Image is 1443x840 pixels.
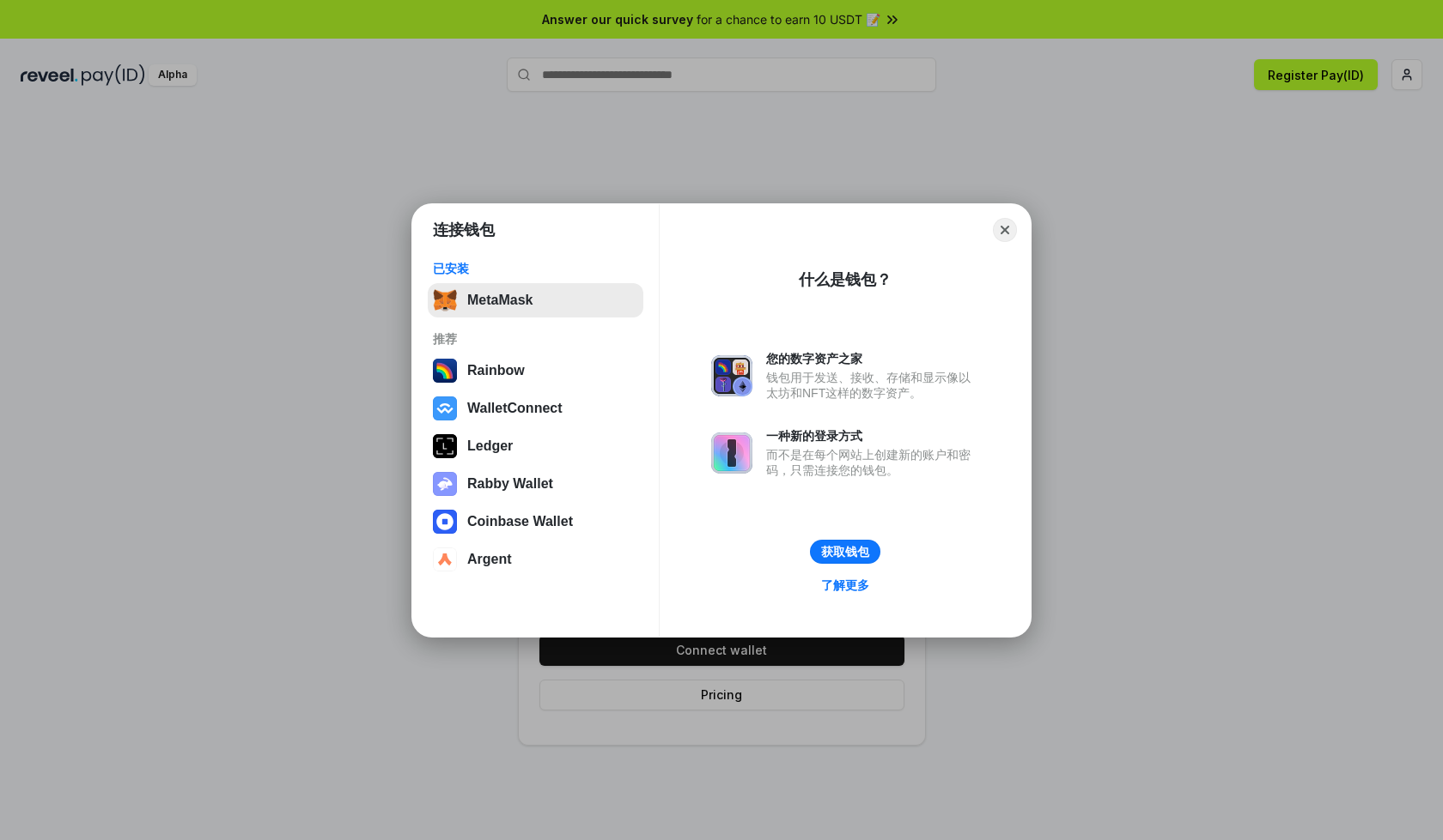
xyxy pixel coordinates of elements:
[993,218,1017,242] button: Close
[428,283,643,317] button: MetaMask
[711,355,752,396] img: svg+xml,%3Csvg%20xmlns%3D%22http%3A%2F%2Fwww.w3.org%2F2000%2Fsvg%22%20fill%3D%22none%22%20viewBox...
[467,552,512,567] div: Argent
[467,293,533,308] div: MetaMask
[433,510,457,534] img: svg+xml,%3Csvg%20width%3D%2228%22%20height%3D%2228%22%20viewBox%3D%220%200%2028%2028%22%20fill%3D...
[766,428,979,444] div: 一种新的登录方式
[428,505,643,539] button: Coinbase Wallet
[799,269,892,290] div: 什么是钱包？
[766,370,979,401] div: 钱包用于发送、接收、存储和显示像以太坊和NFT这样的数字资产。
[433,220,495,240] h1: 连接钱包
[467,514,573,529] div: Coinbase Wallet
[467,363,525,378] div: Rainbow
[433,472,457,496] img: svg+xml,%3Csvg%20xmlns%3D%22http%3A%2F%2Fwww.w3.org%2F2000%2Fsvg%22%20fill%3D%22none%22%20viewBox...
[433,288,457,312] img: svg+xml,%3Csvg%20fill%3D%22none%22%20height%3D%2233%22%20viewBox%3D%220%200%2035%2033%22%20width%...
[821,577,869,593] div: 了解更多
[433,434,457,458] img: svg+xml,%3Csvg%20xmlns%3D%22http%3A%2F%2Fwww.w3.org%2F2000%2Fsvg%22%20width%3D%2228%22%20height%3...
[811,574,880,596] a: 了解更多
[428,429,643,463] button: Ledger
[433,547,457,571] img: svg+xml,%3Csvg%20width%3D%2228%22%20height%3D%2228%22%20viewBox%3D%220%200%2028%2028%22%20fill%3D...
[467,401,563,416] div: WalletConnect
[821,544,869,559] div: 获取钱包
[467,438,513,454] div: Ledger
[433,331,638,347] div: 推荐
[433,261,638,276] div: 已安装
[711,432,752,474] img: svg+xml,%3Csvg%20xmlns%3D%22http%3A%2F%2Fwww.w3.org%2F2000%2Fsvg%22%20fill%3D%22none%22%20viewBox...
[433,359,457,383] img: svg+xml,%3Csvg%20width%3D%22120%22%20height%3D%22120%22%20viewBox%3D%220%200%20120%20120%22%20fil...
[433,396,457,420] img: svg+xml,%3Csvg%20width%3D%2228%22%20height%3D%2228%22%20viewBox%3D%220%200%2028%2028%22%20fill%3D...
[766,351,979,366] div: 您的数字资产之家
[428,542,643,577] button: Argent
[467,476,553,492] div: Rabby Wallet
[766,447,979,478] div: 而不是在每个网站上创建新的账户和密码，只需连接您的钱包。
[428,391,643,426] button: WalletConnect
[428,354,643,388] button: Rainbow
[810,540,880,564] button: 获取钱包
[428,467,643,501] button: Rabby Wallet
